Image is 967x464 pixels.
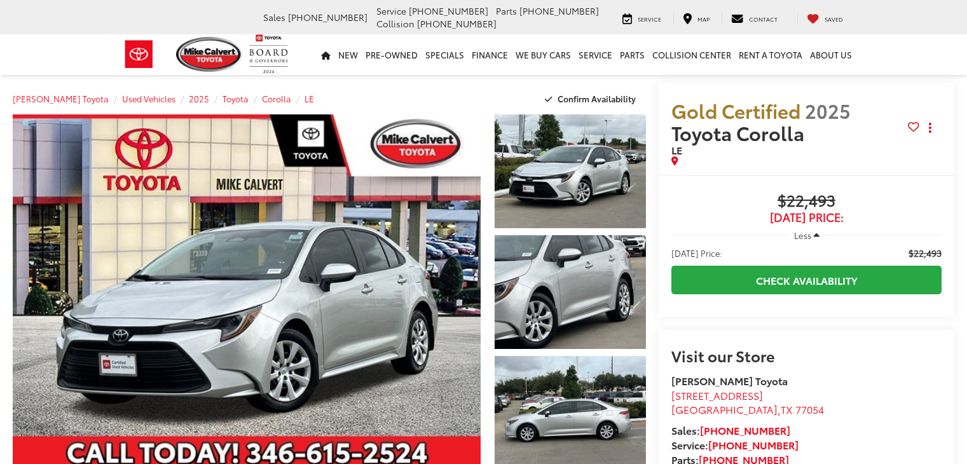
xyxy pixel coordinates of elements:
button: Confirm Availability [538,88,647,110]
span: Saved [825,15,843,23]
span: [STREET_ADDRESS] [671,388,763,402]
span: [PHONE_NUMBER] [417,17,497,30]
a: Expand Photo 1 [495,114,646,228]
a: Collision Center [648,34,735,75]
button: Actions [919,117,942,139]
span: Less [794,229,811,241]
a: [PERSON_NAME] Toyota [13,93,109,104]
span: Service [638,15,661,23]
span: $22,493 [671,192,942,211]
button: Less [788,224,826,247]
span: Map [697,15,710,23]
span: [PHONE_NUMBER] [409,4,488,17]
img: Toyota [115,34,163,75]
strong: Service: [671,437,799,452]
h2: Visit our Store [671,347,942,364]
a: Check Availability [671,266,942,294]
a: Used Vehicles [122,93,175,104]
a: Rent a Toyota [735,34,806,75]
span: [PHONE_NUMBER] [519,4,599,17]
a: Service [575,34,616,75]
a: Pre-Owned [362,34,422,75]
a: Home [317,34,334,75]
span: Contact [749,15,778,23]
span: Parts [496,4,517,17]
a: New [334,34,362,75]
span: Toyota Corolla [671,119,809,146]
a: 2025 [189,93,209,104]
span: TX [781,402,793,416]
span: 2025 [805,97,851,124]
a: Corolla [262,93,291,104]
a: Finance [468,34,512,75]
span: LE [671,142,682,157]
span: Collision [376,17,415,30]
span: , [671,402,824,416]
span: Sales [263,11,285,24]
a: [PHONE_NUMBER] [700,423,790,437]
a: Specials [422,34,468,75]
a: About Us [806,34,856,75]
img: Mike Calvert Toyota [176,37,243,72]
a: Toyota [223,93,249,104]
span: [PHONE_NUMBER] [288,11,367,24]
a: Parts [616,34,648,75]
a: WE BUY CARS [512,34,575,75]
span: Service [376,4,406,17]
span: dropdown dots [929,123,931,133]
a: [PHONE_NUMBER] [708,437,799,452]
img: 2025 Toyota Corolla LE [493,234,647,350]
a: LE [305,93,314,104]
a: My Saved Vehicles [797,11,853,24]
span: Confirm Availability [558,93,636,104]
strong: [PERSON_NAME] Toyota [671,373,788,388]
span: Gold Certified [671,97,800,124]
span: $22,493 [909,247,942,259]
span: 77054 [795,402,824,416]
a: Service [613,11,671,24]
a: Expand Photo 2 [495,235,646,349]
a: Map [673,11,719,24]
span: [DATE] Price: [671,247,722,259]
strong: Sales: [671,423,790,437]
a: [STREET_ADDRESS] [GEOGRAPHIC_DATA],TX 77054 [671,388,824,417]
span: [GEOGRAPHIC_DATA] [671,402,778,416]
img: 2025 Toyota Corolla LE [493,113,647,229]
span: [DATE] Price: [671,211,942,224]
a: Contact [722,11,787,24]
